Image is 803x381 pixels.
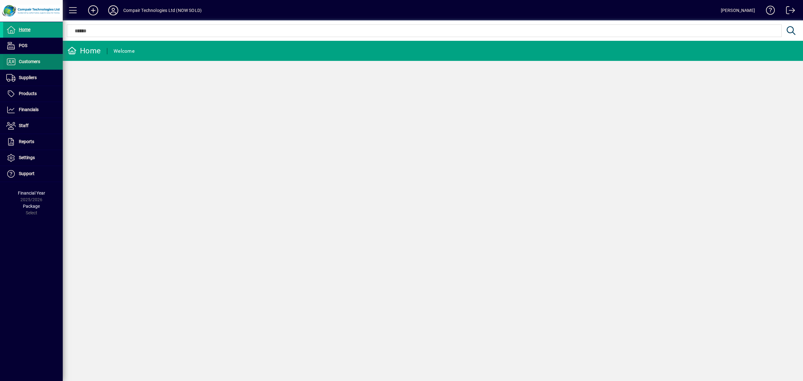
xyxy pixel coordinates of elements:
[114,46,135,56] div: Welcome
[67,46,101,56] div: Home
[3,166,63,182] a: Support
[103,5,123,16] button: Profile
[19,43,27,48] span: POS
[19,171,35,176] span: Support
[19,91,37,96] span: Products
[3,118,63,134] a: Staff
[83,5,103,16] button: Add
[19,59,40,64] span: Customers
[18,190,45,196] span: Financial Year
[3,38,63,54] a: POS
[3,134,63,150] a: Reports
[23,204,40,209] span: Package
[19,155,35,160] span: Settings
[19,27,30,32] span: Home
[721,5,755,15] div: [PERSON_NAME]
[3,102,63,118] a: Financials
[19,75,37,80] span: Suppliers
[19,139,34,144] span: Reports
[781,1,795,22] a: Logout
[123,5,202,15] div: Compair Technologies Ltd (NOW SOLD)
[3,150,63,166] a: Settings
[3,54,63,70] a: Customers
[3,70,63,86] a: Suppliers
[19,107,39,112] span: Financials
[19,123,29,128] span: Staff
[3,86,63,102] a: Products
[761,1,775,22] a: Knowledge Base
